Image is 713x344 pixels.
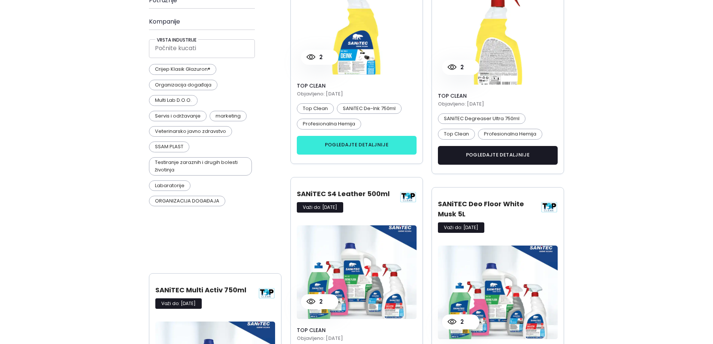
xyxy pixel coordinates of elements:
[149,180,191,191] p: Labaratorije
[337,103,402,114] p: SANiTEC De-Ink 750ml
[316,297,323,306] p: 2
[297,103,334,114] p: Top Clean
[149,196,225,206] p: ORGANIZACIJA DOGAĐAJA
[316,53,323,62] p: 2
[438,146,558,165] button: pogledajte detaljnije
[155,285,252,295] h3: SANiTEC Multi Activ 750ml
[297,225,417,319] img: product card
[149,126,232,137] p: Veterinarsko javno zdravstvo
[297,90,417,98] h5: Objavljeno: [DATE]
[307,54,316,60] img: view count
[210,111,247,121] p: marketing
[457,63,464,72] p: 2
[149,157,252,176] p: Testiranje zaraznih i drugih bolesti životinja
[438,199,534,219] h3: SANiTEC Deo Floor White Musk 5L
[438,113,525,124] p: SANiTEC Degreaser Ultra 750ml
[307,299,316,304] img: view count
[438,246,558,339] img: product card
[297,327,417,334] h4: TOP CLEAN
[448,319,457,325] img: view count
[448,64,457,70] img: view count
[297,83,417,89] h4: TOP CLEAN
[297,119,361,129] p: Profesionalna Hemija
[149,18,282,25] h4: Kompanije
[149,80,217,90] p: Organizacija događaja
[457,317,464,326] p: 2
[297,202,343,213] p: Važi do: [DATE]
[438,222,484,233] p: Važi do: [DATE]
[297,335,417,342] h5: Objavljeno: [DATE]
[149,111,207,121] p: Servis i održavanje
[438,100,558,108] h5: Objavljeno: [DATE]
[478,129,542,139] p: Profesionalna Hemija
[438,129,475,139] p: Top Clean
[297,189,393,199] h3: SANiTEC S4 Leather 500ml
[438,93,558,99] h4: TOP CLEAN
[155,37,198,43] h5: Vrsta industrije
[155,298,202,309] p: Važi do: [DATE]
[149,141,189,152] p: SSAM PLAST
[149,95,198,106] p: Multi Lab D.O.O.
[297,136,417,155] button: pogledajte detaljnije
[149,64,216,74] p: Crijep Klasik Glazuron®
